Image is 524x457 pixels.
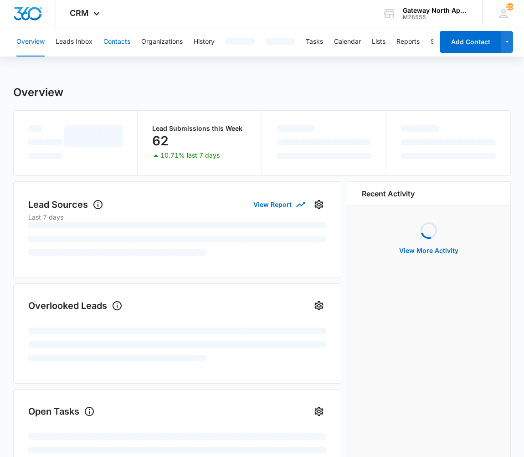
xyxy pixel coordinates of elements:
[56,27,92,56] button: Leads Inbox
[28,212,326,222] p: Last 7 days
[396,27,420,56] button: Reports
[70,8,89,18] span: CRM
[16,27,45,56] button: Overview
[306,27,323,56] button: Tasks
[253,196,304,212] button: View Report
[506,3,514,10] div: notifications count
[194,27,215,56] button: History
[152,125,247,132] p: Lead Submissions this Week
[403,7,469,14] div: account name
[312,197,326,212] button: Settings
[152,134,169,148] p: 62
[312,404,326,419] button: Settings
[13,86,63,99] h1: Overview
[103,27,130,56] button: Contacts
[372,27,385,56] button: Lists
[390,240,467,262] button: View More Activity
[312,298,326,313] button: Settings
[334,27,361,56] button: Calendar
[362,188,415,199] h6: Recent Activity
[28,299,123,313] h1: Overlooked Leads
[506,3,514,10] span: 106
[141,27,183,56] button: Organizations
[28,198,103,211] h1: Lead Sources
[403,14,469,21] div: account id
[28,405,95,418] h1: Open Tasks
[160,152,220,159] p: 10.71% last 7 days
[431,27,455,56] button: Settings
[440,31,501,53] button: Add Contact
